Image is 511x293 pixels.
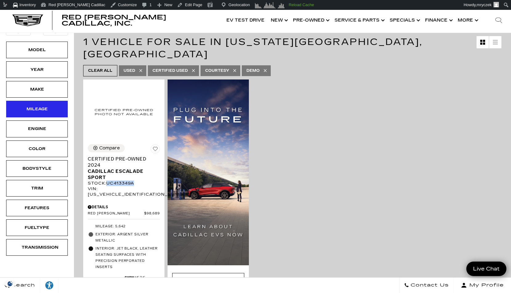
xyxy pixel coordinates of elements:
[253,1,286,10] img: Visitors over 48 hours. Click for more Clicky Site Stats.
[466,262,506,276] a: Live Chat
[99,145,120,151] div: Compare
[22,106,52,112] div: Mileage
[470,265,503,272] span: Live Chat
[62,14,217,26] a: Red [PERSON_NAME] Cadillac, Inc.
[268,8,290,33] a: New
[399,278,454,293] a: Contact Us
[467,281,504,290] span: My Profile
[88,144,125,152] button: Compare Vehicle
[95,246,160,270] span: Interior: Jet Black, Leather seating surfaces with precision perforated inserts
[6,120,68,137] div: EngineEngine
[455,8,480,33] button: More
[6,180,68,197] div: TrimTrim
[290,8,331,33] a: Pre-Owned
[6,101,68,117] div: MileageMileage
[6,219,68,236] div: FueltypeFueltype
[124,273,146,287] img: Show Me the CARFAX Badge
[454,278,511,293] button: Open user profile menu
[22,205,52,211] div: Features
[22,165,52,172] div: Bodystyle
[22,66,52,73] div: Year
[88,222,160,230] li: Mileage: 5,642
[12,14,43,26] img: Cadillac Dark Logo with Cadillac White Text
[124,67,135,75] span: Used
[88,67,112,75] span: Clear All
[422,8,455,33] a: Finance
[40,278,59,293] a: Explore your accessibility options
[88,211,160,216] a: Red [PERSON_NAME] $98,689
[289,2,314,7] strong: Reload Cache
[88,186,160,197] div: VIN: [US_VEHICLE_IDENTIFICATION_NUMBER]
[409,281,449,290] span: Contact Us
[144,211,160,216] span: $98,689
[22,47,52,53] div: Model
[88,84,160,140] img: 2024 Cadillac Escalade Sport
[88,156,155,168] span: Certified Pre-Owned 2024
[88,156,160,181] a: Certified Pre-Owned 2024Cadillac Escalade Sport
[6,81,68,98] div: MakeMake
[22,125,52,132] div: Engine
[6,61,68,78] div: YearYear
[387,8,422,33] a: Specials
[10,281,35,290] span: Search
[88,204,160,210] div: Pricing Details - Certified Pre-Owned 2024 Cadillac Escalade Sport
[22,244,52,251] div: Transmission
[6,160,68,177] div: BodystyleBodystyle
[3,280,17,287] section: Click to Open Cookie Consent Modal
[95,231,160,244] span: Exterior: Argent Silver Metallic
[88,211,144,216] span: Red [PERSON_NAME]
[477,36,489,48] a: Grid View
[83,36,423,60] span: 1 Vehicle for Sale in [US_STATE][GEOGRAPHIC_DATA], [GEOGRAPHIC_DATA]
[152,67,188,75] span: Certified Used
[88,168,155,181] span: Cadillac Escalade Sport
[151,144,160,156] button: Save Vehicle
[477,2,492,7] span: mryczek
[172,273,244,290] div: Learn More
[100,275,122,285] img: Cadillac Certified Used Vehicle
[22,224,52,231] div: Fueltype
[62,14,166,27] span: Red [PERSON_NAME] Cadillac, Inc.
[246,67,260,75] span: Demo
[40,281,59,290] div: Explore your accessibility options
[22,185,52,192] div: Trim
[331,8,387,33] a: Service & Parts
[6,200,68,216] div: FeaturesFeatures
[22,145,52,152] div: Color
[205,67,229,75] span: Courtesy
[88,181,160,186] div: Stock : UC413349A
[6,140,68,157] div: ColorColor
[6,239,68,256] div: TransmissionTransmission
[22,86,52,93] div: Make
[6,42,68,58] div: ModelModel
[486,8,511,33] div: Search
[3,280,17,287] img: Opt-Out Icon
[223,8,268,33] a: EV Test Drive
